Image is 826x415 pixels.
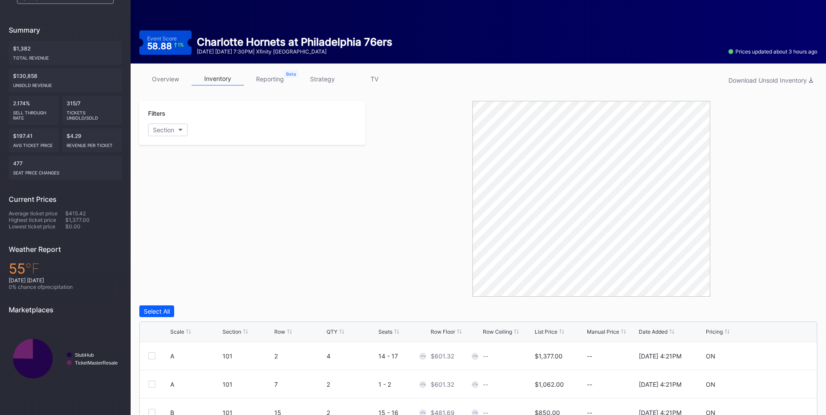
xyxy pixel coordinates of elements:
text: StubHub [75,352,94,358]
div: 101 [223,352,273,360]
a: TV [348,72,401,86]
div: Row [274,328,285,335]
div: Average ticket price [9,210,65,217]
div: 58.88 [147,42,184,50]
div: Current Prices [9,195,122,204]
div: QTY [327,328,337,335]
div: Charlotte Hornets at Philadelphia 76ers [197,36,392,48]
div: ON [706,352,715,360]
div: 101 [223,381,273,388]
div: 14 - 17 [378,352,428,360]
div: 1 - 2 [378,381,428,388]
div: 4 [327,352,377,360]
div: Highest ticket price [9,217,65,223]
div: -- [587,352,637,360]
div: Event Score [147,35,177,42]
div: $197.41 [9,128,59,152]
div: Date Added [639,328,668,335]
div: Weather Report [9,245,122,254]
div: 7 [274,381,324,388]
div: Scale [170,328,184,335]
div: [DATE] [DATE] 7:30PM | Xfinity [GEOGRAPHIC_DATA] [197,48,392,55]
div: $0.00 [65,223,122,230]
div: Filters [148,110,357,117]
div: [DATE] 4:21PM [639,381,681,388]
div: 1 % [178,43,184,47]
div: Download Unsold Inventory [728,77,813,84]
text: TicketMasterResale [75,360,118,365]
div: Summary [9,26,122,34]
div: Manual Price [587,328,619,335]
div: [DATE] [DATE] [9,277,122,284]
div: Unsold Revenue [13,79,118,88]
div: 477 [9,156,122,180]
a: inventory [192,72,244,86]
div: -- [587,381,637,388]
div: Prices updated about 3 hours ago [728,48,817,55]
button: Section [148,124,188,136]
div: Row Floor [431,328,455,335]
div: $1,062.00 [535,381,564,388]
a: overview [139,72,192,86]
div: $1,377.00 [65,217,122,223]
div: $601.32 [431,381,454,388]
div: Row Ceiling [483,328,512,335]
div: 2 [327,381,377,388]
button: Select All [139,305,174,317]
button: Download Unsold Inventory [724,74,817,86]
div: 2.174% [9,96,59,125]
div: List Price [535,328,557,335]
div: seat price changes [13,167,118,175]
div: Total Revenue [13,52,118,60]
div: $4.29 [62,128,122,152]
div: Marketplaces [9,305,122,314]
div: A [170,381,174,388]
svg: Chart title [9,321,122,397]
div: $130,858 [9,68,122,92]
div: Lowest ticket price [9,223,65,230]
div: $415.42 [65,210,122,217]
div: Section [223,328,241,335]
div: 55 [9,260,122,277]
div: $1,377.00 [535,352,563,360]
div: -- [483,381,488,388]
div: Avg ticket price [13,139,54,148]
span: ℉ [25,260,40,277]
div: 315/7 [62,96,122,125]
div: -- [483,352,488,360]
div: A [170,352,174,360]
div: Pricing [706,328,723,335]
div: Seats [378,328,392,335]
div: $601.32 [431,352,454,360]
div: [DATE] 4:21PM [639,352,681,360]
div: Tickets Unsold/Sold [67,107,118,120]
a: strategy [296,72,348,86]
a: reporting [244,72,296,86]
div: 0 % chance of precipitation [9,284,122,290]
div: Section [153,126,174,134]
div: ON [706,381,715,388]
div: Select All [144,308,170,315]
div: Revenue per ticket [67,139,118,148]
div: Sell Through Rate [13,107,54,120]
div: $1,382 [9,41,122,65]
div: 2 [274,352,324,360]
